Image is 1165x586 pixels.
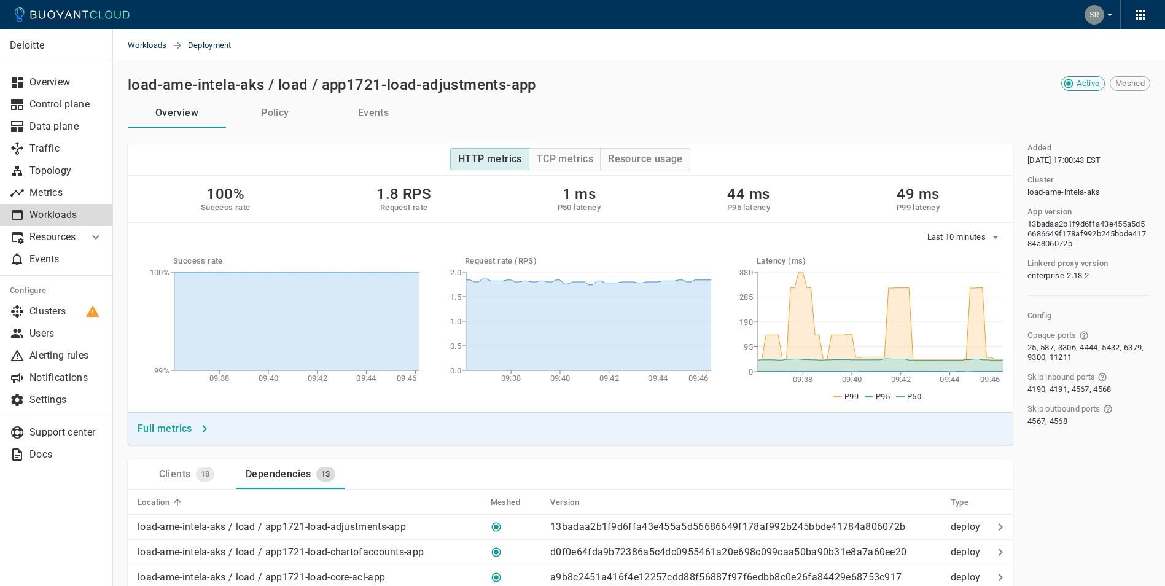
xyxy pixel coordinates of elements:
svg: Ports that skip Linkerd protocol detection [1079,330,1089,340]
h5: P50 latency [558,203,601,213]
p: Overview [29,76,103,88]
tspan: 99% [154,366,169,375]
button: TCP metrics [529,148,601,170]
h5: Location [138,498,169,507]
p: Data plane [29,120,103,133]
p: deploy [951,521,988,533]
h5: Request rate [376,203,431,213]
h5: P95 latency [727,203,770,213]
tspan: 0.5 [450,342,461,351]
span: P50 [907,392,921,401]
div: Dependencies [241,463,311,480]
tspan: 09:42 [308,373,328,383]
tspan: 09:42 [599,373,620,383]
h2: 100% [201,186,251,203]
span: 13 [316,469,335,479]
h5: Version [550,498,579,507]
button: Events [324,98,423,128]
button: Full metrics [133,418,214,440]
span: Skip inbound ports [1027,372,1095,382]
button: Policy [226,98,324,128]
p: Workloads [29,209,103,221]
p: Resources [29,231,79,243]
tspan: 09:46 [980,375,1000,384]
tspan: 09:44 [648,373,668,383]
p: Docs [29,448,103,461]
tspan: 09:44 [940,375,960,384]
h5: Cluster [1027,175,1054,185]
span: P99 [844,392,859,401]
span: 18 [196,469,215,479]
h5: Latency (ms) [757,256,1003,266]
tspan: 95 [744,342,753,351]
tspan: 09:44 [356,373,376,383]
h4: TCP metrics [537,153,593,165]
h5: P99 latency [897,203,940,213]
h4: HTTP metrics [458,153,522,165]
button: Overview [128,98,226,128]
span: Deployment [188,29,246,61]
svg: Ports that bypass the Linkerd proxy for incoming connections [1097,372,1107,382]
a: Workloads [128,29,172,61]
h2: 1 ms [558,186,601,203]
h2: 44 ms [727,186,770,203]
h5: Type [951,498,969,507]
tspan: 2.0 [450,268,461,277]
h5: Added [1027,143,1051,153]
span: Skip outbound ports [1027,404,1101,414]
span: Mon, 17 Feb 2025 22:00:43 UTC [1027,155,1101,165]
span: Opaque ports [1027,330,1077,340]
span: Version [550,497,595,508]
tspan: 0 [749,367,753,377]
tspan: 09:46 [397,373,417,383]
p: Alerting rules [29,350,103,362]
span: P95 [876,392,890,401]
span: 25, 587, 3306, 4444, 5432, 6379, 9300, 11211 [1027,343,1148,362]
h5: Meshed [491,498,520,507]
svg: Ports that bypass the Linkerd proxy for outgoing connections [1103,404,1113,414]
a: Clients18 [138,459,236,489]
h5: App version [1027,207,1072,217]
tspan: 09:40 [842,375,862,384]
tspan: 285 [739,292,753,302]
button: Resource usage [600,148,690,170]
h2: 49 ms [897,186,940,203]
tspan: 09:40 [550,373,571,383]
tspan: 1.0 [450,317,461,326]
h5: Success rate [173,256,419,266]
tspan: 190 [739,318,753,327]
span: Type [951,497,985,508]
tspan: 09:40 [259,373,279,383]
p: load-ame-intela-aks / load / app1721-load-core-acl-app [138,571,385,584]
p: deploy [951,571,988,584]
p: Clusters [29,305,103,318]
p: Support center [29,426,103,439]
tspan: 380 [739,268,753,277]
h5: Success rate [201,203,251,213]
div: Clients [154,463,191,480]
span: 13badaa2b1f9d6ffa43e455a5d56686649f178af992b245bbde41784a806072b [1027,219,1148,249]
span: 4567, 4568 [1027,416,1067,426]
p: d0f0e64fda9b72386a5c4dc0955461a20e698c099caa50ba90b31e8a7a60ee20 [550,546,906,558]
span: Last 10 minutes [927,232,989,242]
a: Dependencies13 [236,459,345,489]
button: HTTP metrics [450,148,529,170]
p: Control plane [29,98,103,111]
tspan: 1.5 [450,292,461,302]
h5: Config [1027,311,1150,321]
span: enterprise-2.18.2 [1027,271,1089,281]
p: Deloitte [10,39,103,52]
p: 13badaa2b1f9d6ffa43e455a5d56686649f178af992b245bbde41784a806072b [550,521,905,533]
p: Settings [29,394,103,406]
p: deploy [951,546,988,558]
h5: Configure [10,286,103,295]
p: Metrics [29,187,103,199]
h4: Resource usage [608,153,683,165]
span: Meshed [1110,79,1150,88]
h2: 1.8 RPS [376,186,431,203]
span: Location [138,497,185,508]
tspan: 09:38 [501,373,521,383]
